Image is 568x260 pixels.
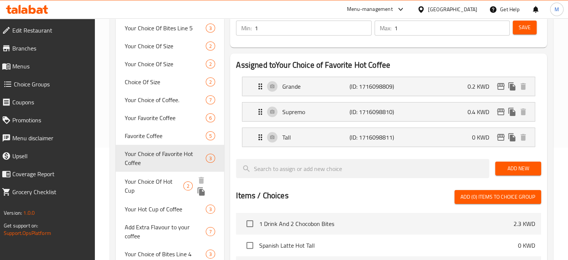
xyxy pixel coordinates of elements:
span: Menus [12,62,89,71]
div: Your Choice of Coffee.7 [116,91,224,109]
span: Your Choice of Favorite Hot Coffee [125,149,206,167]
span: Select choice [242,238,258,253]
span: Save [519,23,531,32]
button: edit [495,132,506,143]
button: duplicate [506,106,518,117]
span: Coverage Report [12,169,89,178]
span: Grocery Checklist [12,187,89,196]
button: edit [495,81,506,92]
span: 1 Drink And 2 Chocobon Bites [259,219,513,228]
span: Upsell [12,152,89,160]
li: Expand [236,74,541,99]
div: Add Extra Flavour to your coffee7 [116,218,224,245]
button: delete [518,132,529,143]
span: Select choice [242,216,258,232]
span: 7 [206,228,215,235]
button: Save [513,21,537,34]
div: Choices [206,113,215,122]
span: Edit Restaurant [12,26,89,35]
button: delete [196,175,207,186]
p: 0.2 KWD [468,82,495,91]
button: duplicate [506,81,518,92]
p: 2.3 KWD [513,219,535,228]
button: delete [518,81,529,92]
p: Tall [282,133,349,142]
p: (ID: 1716098810) [350,107,394,116]
span: 3 [206,155,215,162]
span: Your Favorite Coffee [125,113,206,122]
span: 3 [206,25,215,32]
div: [GEOGRAPHIC_DATA] [428,5,477,13]
span: 2 [206,61,215,68]
div: Your Favorite Coffee6 [116,109,224,127]
span: 2 [184,183,192,190]
p: 0.4 KWD [468,107,495,116]
div: Choices [206,24,215,33]
span: Your Choice Of Hot Cup [125,177,184,195]
div: Choices [183,181,193,190]
span: Coupons [12,98,89,107]
span: Your Hot Cup of Coffee [125,205,206,214]
span: Add (0) items to choice group [460,192,535,202]
div: Choices [206,131,215,140]
div: Expand [242,128,535,147]
button: Add (0) items to choice group [454,190,541,204]
button: edit [495,106,506,117]
input: search [236,159,489,178]
p: (ID: 1716098809) [350,82,394,91]
span: Your Choice Of Bites Line 5 [125,24,206,33]
span: Promotions [12,116,89,125]
div: Choices [206,95,215,104]
span: Your Choice of Bites Line 4 [125,250,206,259]
span: Your Choice Of Size [125,59,206,68]
span: Version: [4,208,22,218]
span: Favorite Coffee [125,131,206,140]
div: Expand [242,103,535,121]
li: Expand [236,99,541,125]
span: Your Choice of Coffee. [125,95,206,104]
li: Expand [236,125,541,150]
div: Menu-management [347,5,393,14]
span: 3 [206,251,215,258]
span: 6 [206,114,215,122]
div: Your Choice Of Size2 [116,55,224,73]
div: Choices [206,77,215,86]
span: Add New [501,164,535,173]
span: Menu disclaimer [12,134,89,143]
div: Your Choice Of Bites Line 53 [116,19,224,37]
span: Choice Groups [14,80,89,89]
div: Choices [206,154,215,163]
div: Your Choice Of Size2 [116,37,224,55]
div: Your Hot Cup of Coffee3 [116,200,224,218]
div: Choice Of Size2 [116,73,224,91]
span: M [555,5,559,13]
p: 0 KWD [518,241,535,250]
span: Spanish Latte Hot Tall [259,241,518,250]
span: 2 [206,43,215,50]
p: Supremo [282,107,349,116]
button: duplicate [196,186,207,197]
a: Support.OpsPlatform [4,228,51,238]
h2: Assigned to Your Choice of Favorite Hot Coffee [236,59,541,71]
div: Your Choice of Favorite Hot Coffee3 [116,145,224,172]
div: Choices [206,250,215,259]
button: delete [518,106,529,117]
button: duplicate [506,132,518,143]
p: (ID: 1716098811) [350,133,394,142]
p: Grande [282,82,349,91]
h2: Items / Choices [236,190,288,201]
span: 1.0.0 [23,208,35,218]
p: Max: [380,24,391,33]
p: Min: [241,24,252,33]
div: Choices [206,227,215,236]
div: Expand [242,77,535,96]
span: 5 [206,132,215,140]
span: 3 [206,206,215,213]
span: 2 [206,79,215,86]
div: Favorite Coffee5 [116,127,224,145]
span: Get support on: [4,221,38,230]
span: Add Extra Flavour to your coffee [125,223,206,241]
span: Branches [12,44,89,53]
span: Choice Of Size [125,77,206,86]
span: 7 [206,97,215,104]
